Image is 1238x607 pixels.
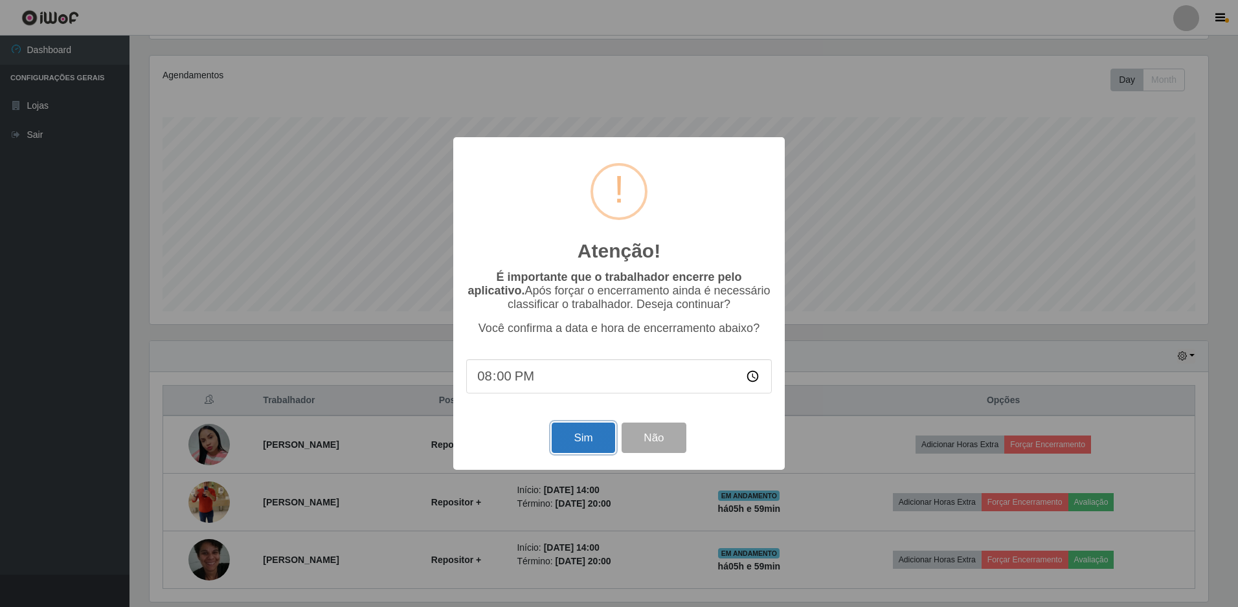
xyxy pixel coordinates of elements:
[552,423,614,453] button: Sim
[622,423,686,453] button: Não
[466,322,772,335] p: Você confirma a data e hora de encerramento abaixo?
[466,270,772,311] p: Após forçar o encerramento ainda é necessário classificar o trabalhador. Deseja continuar?
[578,239,660,263] h2: Atenção!
[467,270,741,297] b: É importante que o trabalhador encerre pelo aplicativo.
